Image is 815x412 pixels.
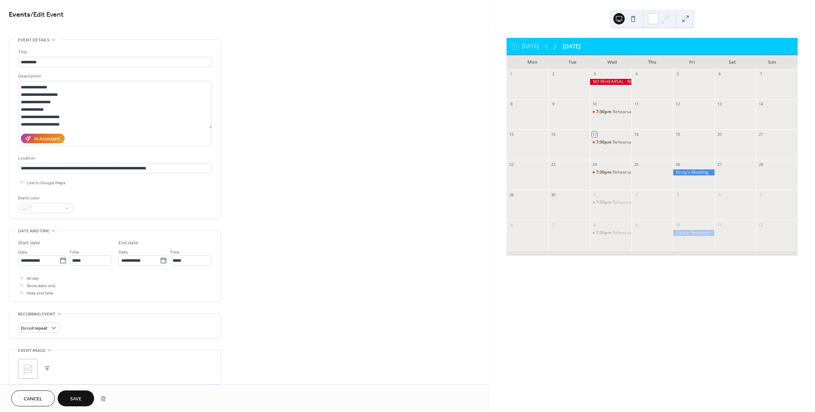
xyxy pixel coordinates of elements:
[509,71,514,77] div: 1
[672,55,712,69] div: Fri
[18,227,50,235] span: Date and time
[613,139,632,145] div: Rehearsal
[11,390,55,406] button: Cancel
[717,162,722,167] div: 27
[550,222,556,227] div: 7
[18,48,210,56] div: Title
[18,195,71,202] div: Event color
[717,132,722,137] div: 20
[58,390,94,406] button: Save
[590,109,631,115] div: Rehearsal
[592,192,597,197] div: 1
[590,169,631,175] div: Rehearsal
[717,71,722,77] div: 6
[27,282,56,290] span: Show date only
[634,192,639,197] div: 2
[590,199,631,205] div: Rehearsal
[592,132,597,137] div: 17
[552,55,592,69] div: Tue
[634,222,639,227] div: 9
[758,192,763,197] div: 5
[18,347,46,354] span: Event image
[634,101,639,107] div: 11
[632,55,672,69] div: Thu
[18,359,38,379] div: ;
[18,72,210,80] div: Description
[592,71,597,77] div: 3
[752,55,792,69] div: Sun
[119,239,138,247] div: End date
[509,101,514,107] div: 8
[596,139,613,145] span: 7:30pm
[596,199,613,205] span: 7:30pm
[24,395,42,403] span: Cancel
[563,42,580,51] div: [DATE]
[69,249,79,256] span: Time
[712,55,752,69] div: Sat
[509,162,514,167] div: 22
[30,8,64,22] span: / Edit Event
[675,192,680,197] div: 3
[675,132,680,137] div: 19
[509,222,514,227] div: 6
[592,162,597,167] div: 24
[18,155,210,162] div: Location
[634,132,639,137] div: 18
[717,192,722,197] div: 4
[758,71,763,77] div: 7
[550,162,556,167] div: 23
[613,109,632,115] div: Rehearsal
[70,395,82,403] span: Save
[18,311,56,318] span: Recurring event
[550,192,556,197] div: 30
[27,290,53,297] span: Hide end time
[18,249,28,256] span: Date
[509,132,514,137] div: 15
[613,230,632,236] div: Rehearsal
[119,249,128,256] span: Date
[21,324,47,332] span: Do not repeat
[596,169,613,175] span: 7:30pm
[550,71,556,77] div: 2
[675,71,680,77] div: 5
[613,199,632,205] div: Rehearsal
[18,239,40,247] div: Start date
[675,162,680,167] div: 26
[590,139,631,145] div: Rehearsal
[170,249,180,256] span: Time
[18,36,50,44] span: Event details
[634,71,639,77] div: 4
[717,222,722,227] div: 11
[9,8,30,22] a: Events
[509,192,514,197] div: 29
[27,275,39,282] span: All day
[592,101,597,107] div: 10
[590,79,631,85] div: NO REHEARSAL - REST WEEK
[758,132,763,137] div: 21
[34,135,60,143] div: AI Assistant
[675,101,680,107] div: 12
[512,55,552,69] div: Mon
[550,132,556,137] div: 16
[758,222,763,227] div: 12
[21,134,65,143] button: AI Assistant
[550,101,556,107] div: 9
[673,230,715,236] div: Cancer Research - Southampton Shine
[634,162,639,167] div: 25
[613,169,632,175] div: Rehearsal
[675,222,680,227] div: 10
[673,169,715,175] div: Kirsty's Wedding
[758,101,763,107] div: 14
[592,55,632,69] div: Wed
[590,230,631,236] div: Rehearsal
[596,109,613,115] span: 7:30pm
[27,179,65,187] span: Link to Google Maps
[758,162,763,167] div: 28
[596,230,613,236] span: 7:30pm
[717,101,722,107] div: 13
[592,222,597,227] div: 8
